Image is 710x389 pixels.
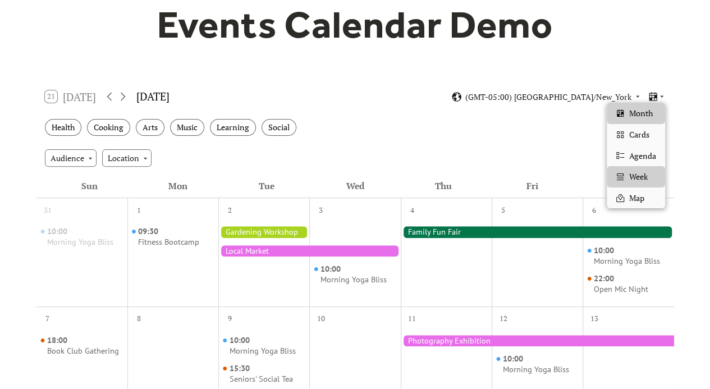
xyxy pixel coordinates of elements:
span: Cards [629,129,649,141]
span: Month [629,107,653,120]
h1: Events Calendar Demo [140,2,571,48]
span: Agenda [629,150,656,162]
span: Map [629,192,644,204]
span: Week [629,171,648,183]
